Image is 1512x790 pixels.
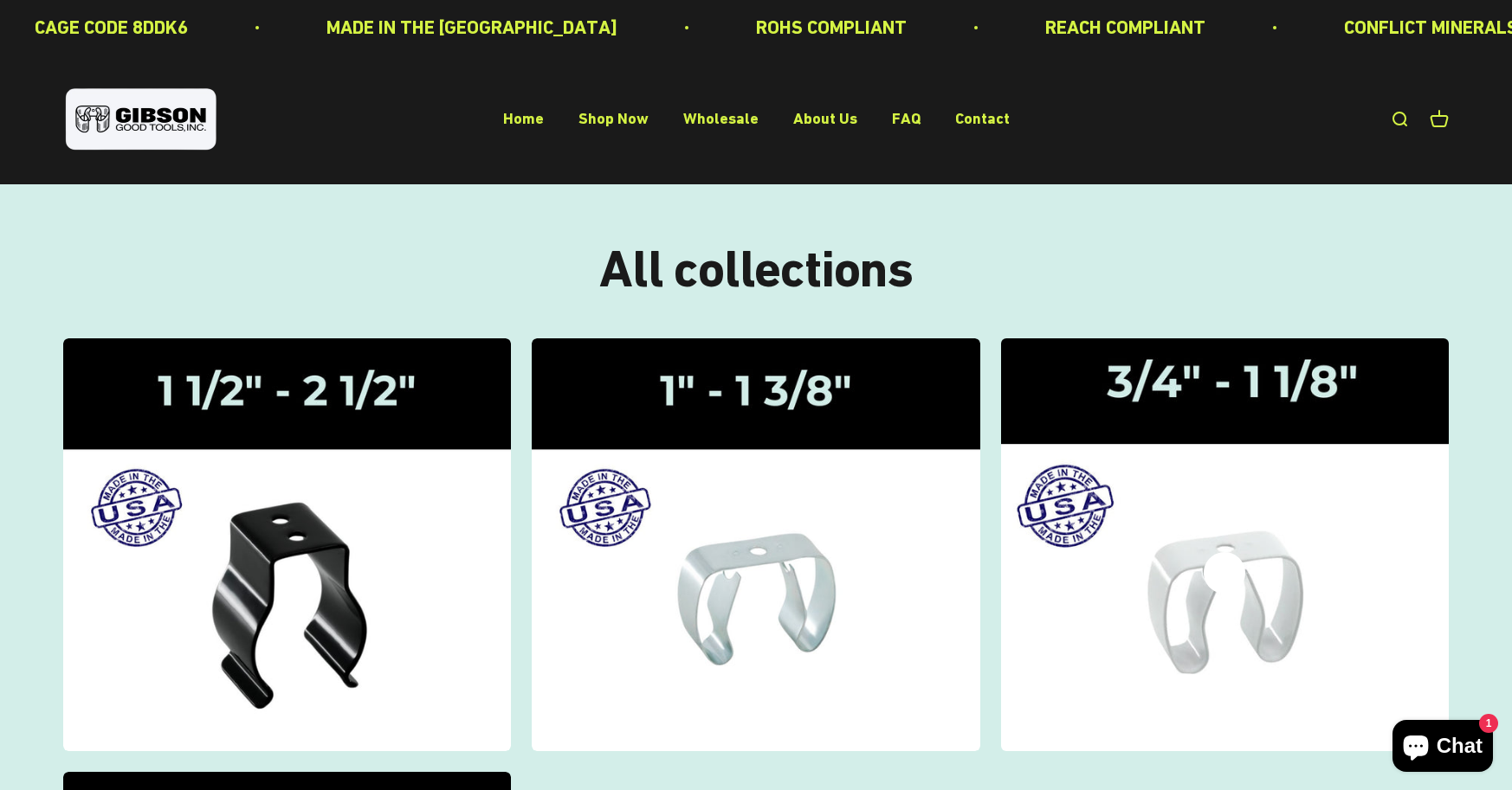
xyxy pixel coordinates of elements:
[532,338,979,752] img: Gripper Clips | 1" - 1 3/8"
[63,240,1449,297] h1: All collections
[955,110,1010,128] a: Contact
[33,12,186,42] p: CAGE CODE 8DDK6
[503,110,544,128] a: Home
[754,12,905,42] p: ROHS COMPLIANT
[1044,12,1204,42] p: REACH COMPLIANT
[63,338,511,752] img: Gibson gripper clips one and a half inch to two and a half inches
[1001,338,1449,752] a: Gripper Clips | 3/4" - 1 1/8"
[683,110,759,128] a: Wholesale
[1387,720,1498,776] inbox-online-store-chat: Shopify online store chat
[578,110,649,128] a: Shop Now
[793,110,857,128] a: About Us
[892,110,921,128] a: FAQ
[987,325,1462,763] img: Gripper Clips | 3/4" - 1 1/8"
[325,12,616,42] p: MADE IN THE [GEOGRAPHIC_DATA]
